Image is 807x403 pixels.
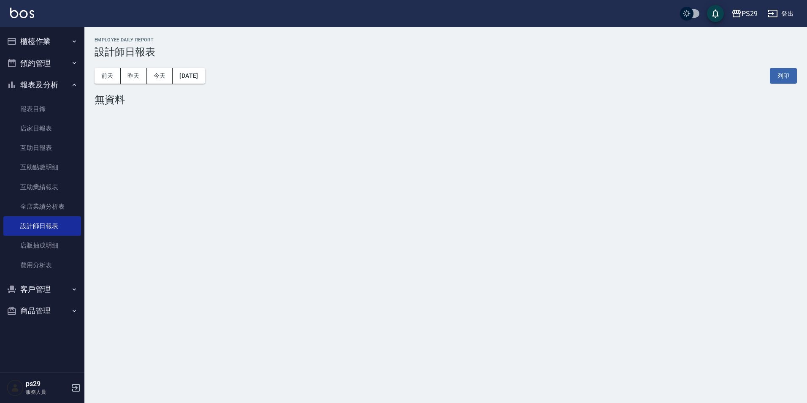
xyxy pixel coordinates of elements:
a: 互助日報表 [3,138,81,158]
button: 今天 [147,68,173,84]
a: 全店業績分析表 [3,197,81,216]
button: save [707,5,724,22]
img: Logo [10,8,34,18]
button: 前天 [95,68,121,84]
button: PS29 [728,5,761,22]
a: 費用分析表 [3,256,81,275]
a: 互助點數明細 [3,158,81,177]
div: PS29 [742,8,758,19]
button: 列印 [770,68,797,84]
div: 無資料 [95,94,797,106]
p: 服務人員 [26,388,69,396]
button: 商品管理 [3,300,81,322]
button: 櫃檯作業 [3,30,81,52]
button: 客戶管理 [3,278,81,300]
a: 報表目錄 [3,99,81,119]
h3: 設計師日報表 [95,46,797,58]
img: Person [7,379,24,396]
a: 店販抽成明細 [3,236,81,255]
button: 預約管理 [3,52,81,74]
button: 登出 [764,6,797,22]
h5: ps29 [26,380,69,388]
a: 互助業績報表 [3,177,81,197]
button: [DATE] [173,68,205,84]
button: 報表及分析 [3,74,81,96]
button: 昨天 [121,68,147,84]
a: 店家日報表 [3,119,81,138]
a: 設計師日報表 [3,216,81,236]
h2: Employee Daily Report [95,37,797,43]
